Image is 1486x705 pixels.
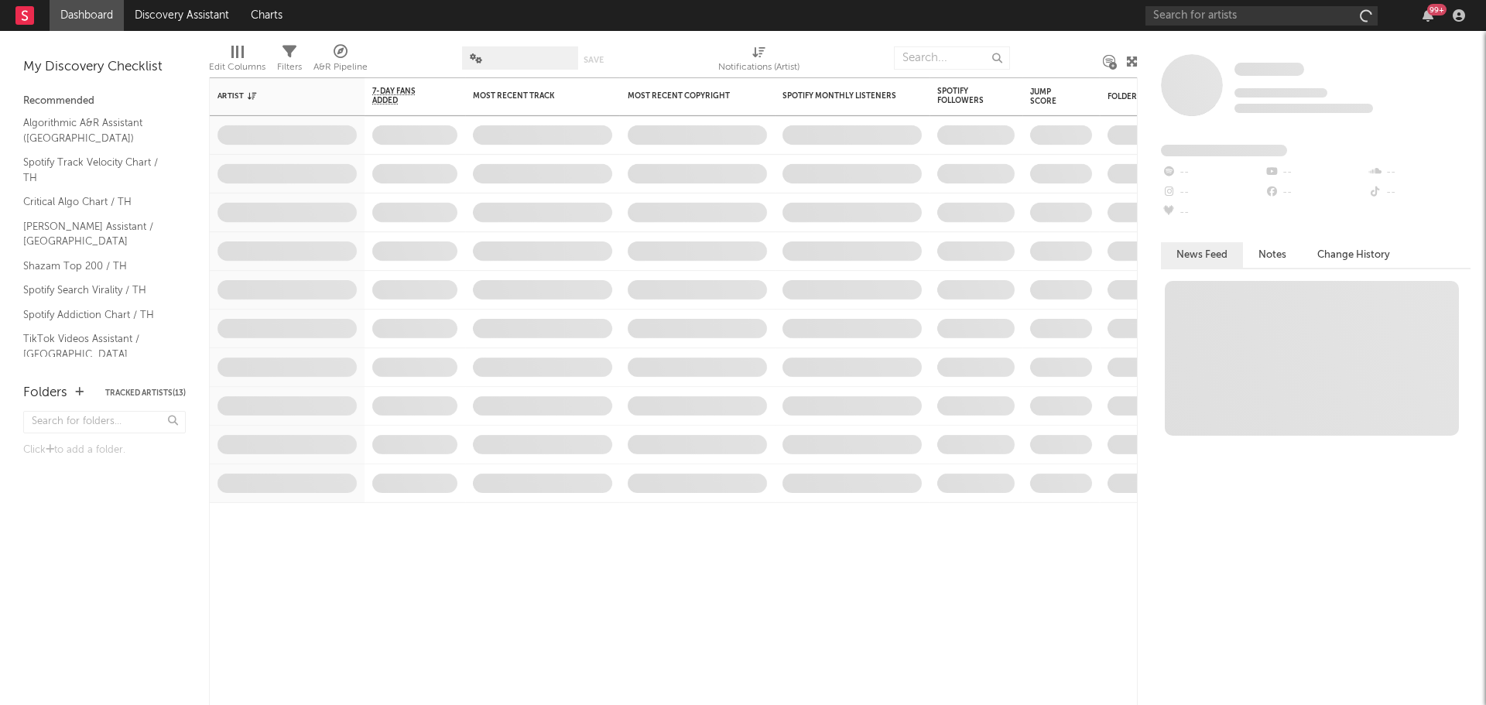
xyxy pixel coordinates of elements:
input: Search for artists [1145,6,1378,26]
div: -- [1264,183,1367,203]
div: -- [1161,163,1264,183]
span: Tracking Since: [DATE] [1234,88,1327,98]
div: Recommended [23,92,186,111]
div: 99 + [1427,4,1447,15]
a: TikTok Videos Assistant / [GEOGRAPHIC_DATA] [23,330,170,362]
div: Spotify Followers [937,87,991,105]
button: Change History [1302,242,1406,268]
span: 0 fans last week [1234,104,1373,113]
div: Spotify Monthly Listeners [782,91,899,101]
a: Some Artist [1234,62,1304,77]
button: Tracked Artists(13) [105,389,186,397]
div: -- [1368,163,1471,183]
a: Spotify Search Virality / TH [23,282,170,299]
input: Search for folders... [23,411,186,433]
span: Fans Added by Platform [1161,145,1287,156]
div: Jump Score [1030,87,1069,106]
a: Spotify Addiction Chart / TH [23,306,170,323]
div: Filters [277,58,302,77]
div: -- [1368,183,1471,203]
div: Most Recent Copyright [628,91,744,101]
button: News Feed [1161,242,1243,268]
button: 99+ [1423,9,1433,22]
div: -- [1161,183,1264,203]
a: [PERSON_NAME] Assistant / [GEOGRAPHIC_DATA] [23,218,170,250]
div: -- [1264,163,1367,183]
button: Notes [1243,242,1302,268]
a: Spotify Track Velocity Chart / TH [23,154,170,186]
a: Critical Algo Chart / TH [23,193,170,210]
span: Some Artist [1234,63,1304,76]
div: Notifications (Artist) [718,58,799,77]
div: A&R Pipeline [313,58,368,77]
button: Save [584,56,604,64]
div: Notifications (Artist) [718,39,799,84]
div: Folders [1108,92,1224,101]
div: Filters [277,39,302,84]
a: Shazam Top 200 / TH [23,258,170,275]
div: Folders [23,384,67,402]
div: Click to add a folder. [23,441,186,460]
div: Edit Columns [209,58,265,77]
input: Search... [894,46,1010,70]
div: Artist [217,91,334,101]
div: My Discovery Checklist [23,58,186,77]
div: Edit Columns [209,39,265,84]
div: -- [1161,203,1264,223]
div: Most Recent Track [473,91,589,101]
span: 7-Day Fans Added [372,87,434,105]
div: A&R Pipeline [313,39,368,84]
a: Algorithmic A&R Assistant ([GEOGRAPHIC_DATA]) [23,115,170,146]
